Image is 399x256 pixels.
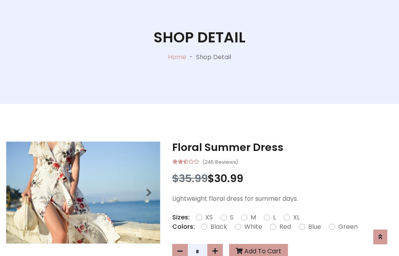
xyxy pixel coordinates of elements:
[172,222,195,231] p: Colors:
[202,157,238,166] small: (245 Reviews)
[172,172,393,185] h3: $
[172,213,190,222] p: Sizes:
[230,213,233,222] label: S
[214,171,243,186] span: 30.99
[279,222,291,231] label: Red
[338,222,358,231] label: Green
[273,213,276,222] label: L
[172,141,393,154] h3: Floral Summer Dress
[308,222,321,231] label: Blue
[244,222,262,231] label: White
[154,29,245,46] h1: Shop Detail
[293,213,300,222] label: XL
[205,213,213,222] label: XS
[210,222,227,231] label: Black
[172,171,208,186] span: $35.99
[6,142,160,244] img: Image
[172,194,393,203] p: Lightweight floral dress for summer days.
[251,213,256,222] label: M
[168,53,186,61] a: Home
[186,53,196,62] p: -
[196,53,231,62] p: Shop Detail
